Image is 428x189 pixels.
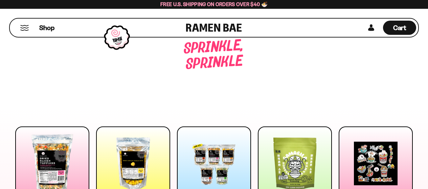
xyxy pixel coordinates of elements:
span: Shop [39,23,54,32]
a: Shop [39,21,54,35]
button: Mobile Menu Trigger [20,25,29,31]
span: Free U.S. Shipping on Orders over $40 🍜 [160,1,268,7]
span: Cart [393,24,406,32]
a: Cart [383,19,416,37]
